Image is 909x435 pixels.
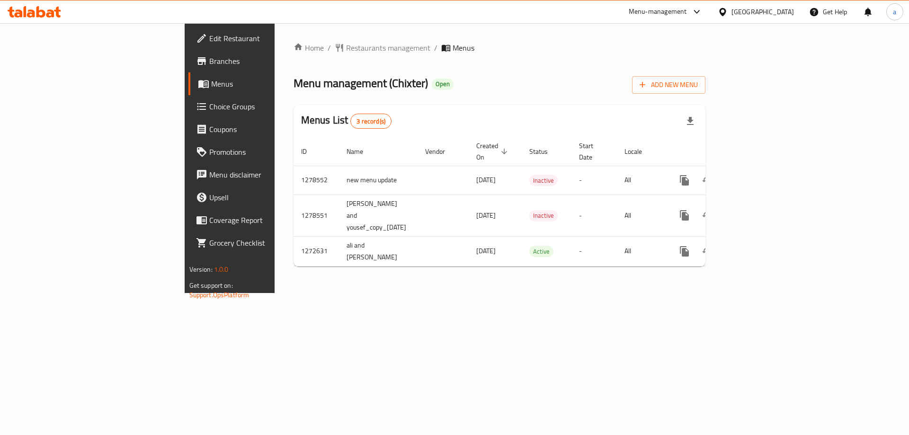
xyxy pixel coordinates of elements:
[476,174,496,186] span: [DATE]
[696,204,719,227] button: Change Status
[453,42,474,53] span: Menus
[529,210,558,222] div: Inactive
[731,7,794,17] div: [GEOGRAPHIC_DATA]
[347,146,375,157] span: Name
[350,114,392,129] div: Total records count
[617,236,666,266] td: All
[673,204,696,227] button: more
[476,245,496,257] span: [DATE]
[339,236,418,266] td: ali and [PERSON_NAME]
[673,240,696,263] button: more
[617,166,666,195] td: All
[434,42,437,53] li: /
[666,137,772,166] th: Actions
[189,289,250,301] a: Support.OpsPlatform
[214,263,229,275] span: 1.0.0
[529,146,560,157] span: Status
[188,163,337,186] a: Menu disclaimer
[529,246,553,257] span: Active
[209,146,329,158] span: Promotions
[209,33,329,44] span: Edit Restaurant
[476,140,510,163] span: Created On
[351,117,391,126] span: 3 record(s)
[335,42,430,53] a: Restaurants management
[571,195,617,236] td: -
[294,137,772,266] table: enhanced table
[189,279,233,292] span: Get support on:
[346,42,430,53] span: Restaurants management
[339,195,418,236] td: [PERSON_NAME] and yousef_copy_[DATE]
[294,72,428,94] span: Menu management ( Chixter )
[209,214,329,226] span: Coverage Report
[188,118,337,141] a: Coupons
[432,80,454,88] span: Open
[617,195,666,236] td: All
[209,101,329,112] span: Choice Groups
[476,209,496,222] span: [DATE]
[432,79,454,90] div: Open
[571,236,617,266] td: -
[632,76,705,94] button: Add New Menu
[571,166,617,195] td: -
[188,95,337,118] a: Choice Groups
[640,79,698,91] span: Add New Menu
[425,146,457,157] span: Vendor
[188,141,337,163] a: Promotions
[188,50,337,72] a: Branches
[189,263,213,275] span: Version:
[579,140,606,163] span: Start Date
[188,209,337,231] a: Coverage Report
[673,169,696,192] button: more
[679,110,702,133] div: Export file
[696,240,719,263] button: Change Status
[301,146,319,157] span: ID
[209,169,329,180] span: Menu disclaimer
[188,27,337,50] a: Edit Restaurant
[294,42,706,53] nav: breadcrumb
[188,72,337,95] a: Menus
[209,124,329,135] span: Coupons
[696,169,719,192] button: Change Status
[624,146,654,157] span: Locale
[893,7,896,17] span: a
[188,231,337,254] a: Grocery Checklist
[209,237,329,249] span: Grocery Checklist
[339,166,418,195] td: new menu update
[188,186,337,209] a: Upsell
[529,175,558,186] span: Inactive
[529,210,558,221] span: Inactive
[211,78,329,89] span: Menus
[209,192,329,203] span: Upsell
[629,6,687,18] div: Menu-management
[301,113,392,129] h2: Menus List
[209,55,329,67] span: Branches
